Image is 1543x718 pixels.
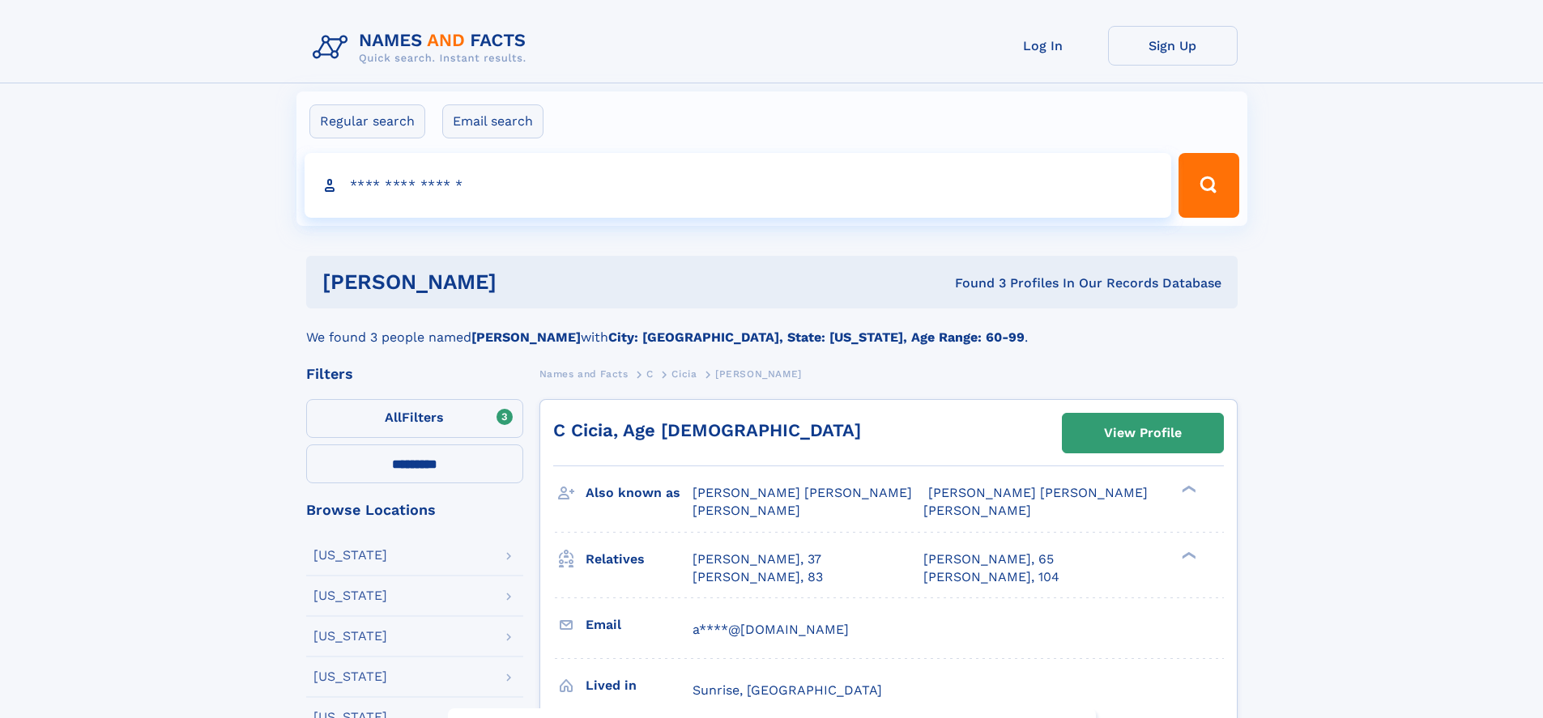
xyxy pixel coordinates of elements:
span: All [385,410,402,425]
div: We found 3 people named with . [306,308,1238,347]
span: [PERSON_NAME] [923,503,1031,518]
span: [PERSON_NAME] [693,503,800,518]
a: Sign Up [1108,26,1238,66]
a: Names and Facts [539,363,629,384]
a: C [646,363,654,384]
h3: Also known as [586,479,693,507]
a: [PERSON_NAME], 37 [693,550,821,568]
a: C Cicia, Age [DEMOGRAPHIC_DATA] [553,420,861,440]
span: [PERSON_NAME] [PERSON_NAME] [928,485,1148,500]
h1: [PERSON_NAME] [322,272,726,292]
div: ❯ [1178,550,1197,560]
div: [US_STATE] [313,549,387,562]
img: Logo Names and Facts [306,26,539,70]
b: [PERSON_NAME] [471,329,581,345]
div: Found 3 Profiles In Our Records Database [726,274,1221,292]
div: View Profile [1104,414,1182,452]
input: search input [305,153,1172,218]
div: [US_STATE] [313,589,387,602]
a: Log In [978,26,1108,66]
div: [US_STATE] [313,670,387,683]
span: [PERSON_NAME] [715,368,802,380]
button: Search Button [1179,153,1238,218]
div: Browse Locations [306,503,523,517]
span: Sunrise, [GEOGRAPHIC_DATA] [693,682,882,698]
a: View Profile [1063,414,1223,452]
span: C [646,368,654,380]
label: Filters [306,399,523,438]
span: [PERSON_NAME] [PERSON_NAME] [693,485,912,500]
label: Email search [442,104,543,138]
h3: Email [586,611,693,639]
b: City: [GEOGRAPHIC_DATA], State: [US_STATE], Age Range: 60-99 [608,329,1025,345]
h3: Lived in [586,672,693,699]
a: [PERSON_NAME], 104 [923,568,1059,586]
div: [US_STATE] [313,630,387,643]
a: Cicia [671,363,697,384]
a: [PERSON_NAME], 83 [693,568,823,586]
h3: Relatives [586,546,693,573]
label: Regular search [309,104,425,138]
span: Cicia [671,368,697,380]
div: Filters [306,367,523,381]
a: [PERSON_NAME], 65 [923,550,1054,568]
div: ❯ [1178,484,1197,495]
